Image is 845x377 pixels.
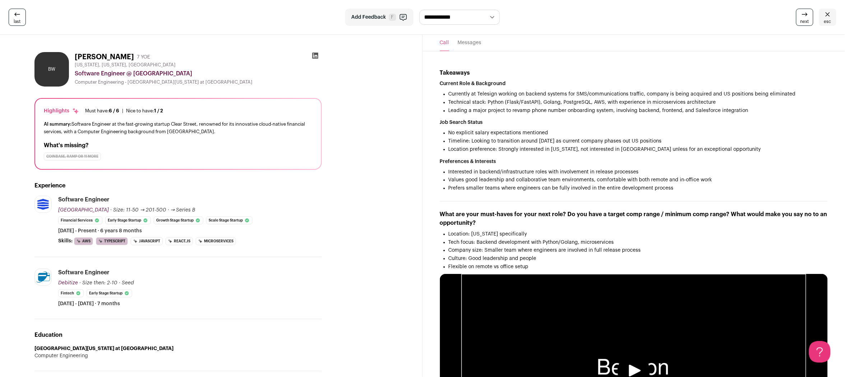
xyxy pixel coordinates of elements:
[440,69,828,77] h4: Takeaways
[449,230,828,238] li: Location: [US_STATE] specifically
[96,237,128,245] li: TypeScript
[58,237,73,245] span: Skills:
[44,120,312,135] div: Software Engineer at the fast-growing startup Clear Street, renowned for its innovative cloud-nat...
[74,237,93,245] li: AWS
[800,19,809,24] span: next
[809,341,831,363] iframe: Help Scout Beacon - Open
[109,108,119,113] span: 6 / 6
[75,52,134,62] h1: [PERSON_NAME]
[75,69,322,78] div: Software Engineer @ [GEOGRAPHIC_DATA]
[449,107,828,115] li: Leading a major project to revamp phone number onboarding system, involving backend, frontend, an...
[196,237,236,245] li: Microservices
[87,289,132,297] li: Early Stage Startup
[131,237,163,245] li: JavaScript
[44,153,101,160] div: Coinbase, Ramp or 11 more
[75,79,322,85] div: Computer Engineering - [GEOGRAPHIC_DATA][US_STATE] at [GEOGRAPHIC_DATA]
[449,184,828,192] li: Prefers smaller teams where engineers can be fully involved in the entire development process
[44,122,71,126] span: AI summary:
[449,176,828,184] li: Values good leadership and collaborative team environments, comfortable with both remote and in-o...
[58,280,78,285] span: Debitize
[440,119,828,126] h2: Job Search Status
[449,246,828,255] li: Company size: Smaller team where engineers are involved in full release process
[75,62,176,68] span: [US_STATE], [US_STATE], [GEOGRAPHIC_DATA]
[449,168,828,176] li: Interested in backend/infrastructure roles with involvement in release processes
[824,19,831,24] span: esc
[85,108,119,114] div: Must have:
[449,137,828,145] li: Timeline: Looking to transition around [DATE] as current company phases out US positions
[154,108,163,113] span: 1 / 2
[35,196,51,213] img: ab0d4d8f9f695fad3c679a599292950cba6c20d05921ce8510f23177f25895ff.jpg
[14,19,21,24] span: last
[34,346,173,351] strong: [GEOGRAPHIC_DATA][US_STATE] at [GEOGRAPHIC_DATA]
[171,208,196,213] span: → Series B
[440,35,449,51] button: Call
[449,263,828,271] li: Flexible on remote vs office setup
[58,196,110,204] div: Software Engineer
[122,280,134,285] span: Seed
[58,227,142,234] span: [DATE] - Present · 6 years 8 months
[137,53,150,61] div: 7 YOE
[9,9,26,26] a: last
[119,279,120,287] span: ·
[449,238,828,247] li: Tech focus: Backend development with Python/Golang, microservices
[58,217,102,224] li: Financial Services
[105,217,151,224] li: Early Stage Startup
[34,181,322,190] h2: Experience
[44,107,79,115] div: Highlights
[351,14,386,21] span: Add Feedback
[34,52,69,87] div: BW
[110,208,166,213] span: · Size: 11-50 → 201-500
[166,237,193,245] li: React.js
[449,90,828,98] li: Currently at Telesign working on backend systems for SMS/communications traffic, company is being...
[206,217,252,224] li: Scale Stage Startup
[458,35,482,51] button: Messages
[819,9,836,26] a: esc
[796,9,813,26] a: next
[34,352,322,359] div: Computer Engineering
[168,206,169,214] span: ·
[389,14,396,21] span: F
[44,141,312,150] h2: What's missing?
[449,145,828,154] li: Location preference: Strongly interested in [US_STATE], not interested in [GEOGRAPHIC_DATA] unles...
[440,210,828,227] h4: What are your must-haves for your next role? Do you have a target comp range / minimum comp range...
[440,158,828,165] h2: Preferences & Interests
[79,280,117,285] span: · Size then: 2-10
[85,108,163,114] ul: |
[34,331,322,339] h2: Education
[345,9,414,26] button: Add Feedback F
[449,129,828,137] li: No explicit salary expectations mentioned
[35,269,51,285] img: 55d7a8a6840a33cdfcbd04bacdcc4d7b40ad6d5db61448f3f872450514a9ad83.png
[449,98,828,107] li: Technical stack: Python (Flask/FastAPI), Golang, PostgreSQL, AWS, with experience in microservice...
[440,80,828,87] h2: Current Role & Background
[58,289,84,297] li: Fintech
[58,300,120,307] span: [DATE] - [DATE] · 7 months
[449,255,828,263] li: Culture: Good leadership and people
[58,269,110,276] div: Software Engineer
[126,108,163,114] div: Nice to have:
[58,208,109,213] span: [GEOGRAPHIC_DATA]
[154,217,203,224] li: Growth Stage Startup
